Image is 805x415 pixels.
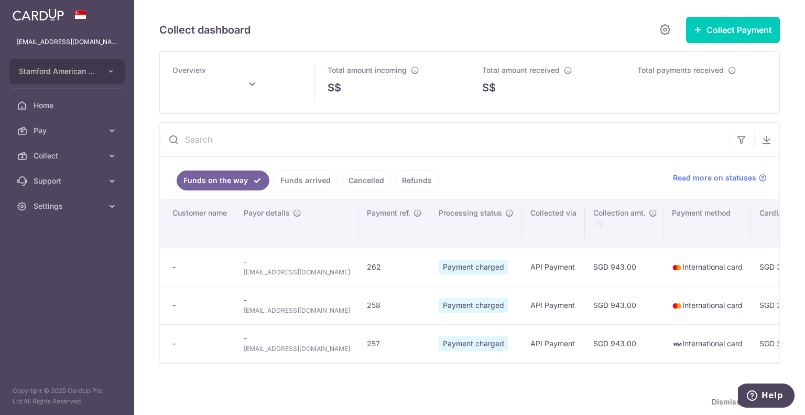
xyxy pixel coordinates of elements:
[585,286,663,324] td: SGD 943.00
[34,151,103,161] span: Collect
[235,248,358,286] td: -
[358,248,430,286] td: 262
[673,173,756,183] span: Read more on statuses
[244,344,350,354] span: [EMAIL_ADDRESS][DOMAIN_NAME]
[19,66,96,77] span: Stamford American International School Pte Ltd
[358,199,430,248] th: Payment ref.
[759,208,799,218] span: CardUp fee
[172,338,227,349] div: -
[9,59,125,84] button: Stamford American International School Pte Ltd
[482,66,560,75] span: Total amount received
[395,171,439,190] a: Refunds
[24,7,45,17] span: Help
[522,324,585,363] td: API Payment
[160,123,729,156] input: Search
[235,286,358,324] td: -
[358,324,430,363] td: 257
[159,22,251,38] h5: Collect dashboard
[34,176,103,186] span: Support
[672,262,682,273] img: mastercard-sm-87a3fd1e0bddd137fecb07648320f44c262e2538e7db6024463105ddbc961eb2.png
[686,17,780,43] button: Collect Payment
[522,199,585,248] th: Collected via
[663,199,751,248] th: Payment method
[439,298,508,313] span: Payment charged
[637,66,724,75] span: Total payments received
[673,173,767,183] a: Read more on statuses
[34,201,103,211] span: Settings
[342,171,391,190] a: Cancelled
[663,324,751,363] td: International card
[585,324,663,363] td: SGD 943.00
[672,301,682,311] img: mastercard-sm-87a3fd1e0bddd137fecb07648320f44c262e2538e7db6024463105ddbc961eb2.png
[712,396,776,408] span: Dismiss guide
[328,66,407,75] span: Total amount incoming
[663,248,751,286] td: International card
[274,171,338,190] a: Funds arrived
[585,199,663,248] th: Collection amt. : activate to sort column ascending
[367,208,410,218] span: Payment ref.
[663,286,751,324] td: International card
[244,267,350,278] span: [EMAIL_ADDRESS][DOMAIN_NAME]
[235,199,358,248] th: Payor details
[672,339,682,349] img: visa-sm-192604c4577d2d35970c8ed26b86981c2741ebd56154ab54ad91a526f0f24972.png
[172,300,227,311] div: -
[439,208,502,218] span: Processing status
[328,80,341,95] span: S$
[244,208,290,218] span: Payor details
[34,100,103,111] span: Home
[585,248,663,286] td: SGD 943.00
[358,286,430,324] td: 258
[172,66,206,75] span: Overview
[439,260,508,274] span: Payment charged
[13,8,64,21] img: CardUp
[160,199,235,248] th: Customer name
[482,80,496,95] span: S$
[244,305,350,316] span: [EMAIL_ADDRESS][DOMAIN_NAME]
[235,324,358,363] td: -
[17,37,117,47] p: [EMAIL_ADDRESS][DOMAIN_NAME]
[177,171,269,190] a: Funds on the way
[522,286,585,324] td: API Payment
[593,208,646,218] span: Collection amt.
[522,248,585,286] td: API Payment
[34,125,103,136] span: Pay
[738,384,795,410] iframe: Opens a widget where you can find more information
[439,336,508,351] span: Payment charged
[430,199,522,248] th: Processing status
[172,262,227,272] div: -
